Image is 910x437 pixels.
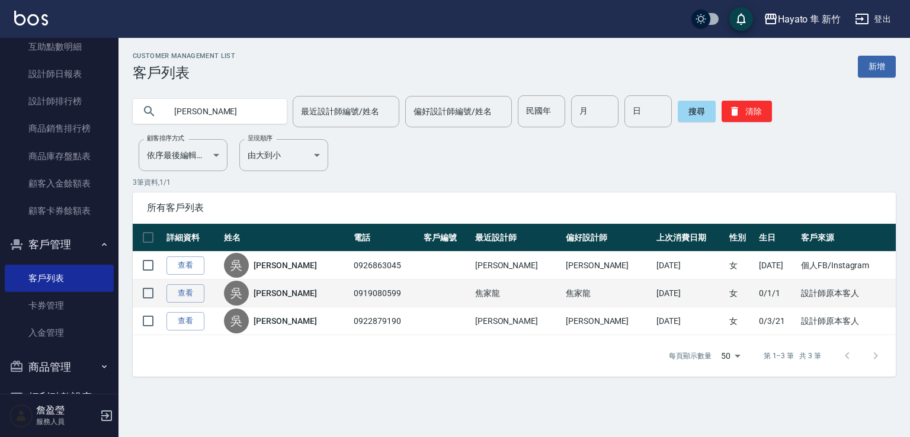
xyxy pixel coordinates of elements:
a: 設計師排行榜 [5,88,114,115]
button: 客戶管理 [5,229,114,260]
button: 商品管理 [5,352,114,383]
a: 卡券管理 [5,292,114,319]
th: 客戶編號 [421,224,472,252]
div: 由大到小 [239,139,328,171]
td: 0922879190 [351,307,421,335]
a: [PERSON_NAME] [254,315,316,327]
a: 顧客卡券餘額表 [5,197,114,224]
div: 吳 [224,253,249,278]
td: [DATE] [756,252,798,279]
label: 呈現順序 [248,134,273,143]
div: Hayato 隼 新竹 [778,12,841,27]
div: 50 [716,340,745,372]
td: 個人FB/Instagram [798,252,896,279]
a: 互助點數明細 [5,33,114,60]
button: 紅利點數設定 [5,382,114,413]
span: 所有客戶列表 [147,202,882,214]
a: 客戶列表 [5,265,114,292]
td: 女 [726,279,756,307]
td: 焦家龍 [563,279,653,307]
label: 顧客排序方式 [147,134,184,143]
button: 登出 [850,8,896,30]
h3: 客戶列表 [133,65,235,81]
td: [DATE] [653,307,726,335]
h2: Customer Management List [133,52,235,60]
div: 依序最後編輯時間 [139,139,227,171]
a: 查看 [166,284,204,303]
p: 第 1–3 筆 共 3 筆 [764,351,821,361]
a: 商品銷售排行榜 [5,115,114,142]
td: 焦家龍 [472,279,563,307]
td: [DATE] [653,279,726,307]
a: [PERSON_NAME] [254,259,316,271]
th: 偏好設計師 [563,224,653,252]
div: 吳 [224,309,249,333]
th: 電話 [351,224,421,252]
p: 每頁顯示數量 [669,351,712,361]
td: [PERSON_NAME] [472,252,563,279]
button: Hayato 隼 新竹 [759,7,845,31]
td: 設計師原本客人 [798,279,896,307]
th: 生日 [756,224,798,252]
td: [PERSON_NAME] [563,307,653,335]
th: 姓名 [221,224,351,252]
td: 設計師原本客人 [798,307,896,335]
td: [PERSON_NAME] [563,252,653,279]
th: 最近設計師 [472,224,563,252]
h5: 詹盈瑩 [36,404,97,416]
a: 新增 [858,56,896,78]
td: 女 [726,252,756,279]
div: 吳 [224,281,249,306]
td: 0/3/21 [756,307,798,335]
p: 3 筆資料, 1 / 1 [133,177,896,188]
td: [DATE] [653,252,726,279]
td: 女 [726,307,756,335]
a: 設計師日報表 [5,60,114,88]
a: 查看 [166,256,204,275]
th: 詳細資料 [164,224,221,252]
th: 性別 [726,224,756,252]
a: 商品庫存盤點表 [5,143,114,170]
td: 0926863045 [351,252,421,279]
a: 入金管理 [5,319,114,346]
th: 客戶來源 [798,224,896,252]
img: Logo [14,11,48,25]
p: 服務人員 [36,416,97,427]
td: 0/1/1 [756,279,798,307]
td: 0919080599 [351,279,421,307]
img: Person [9,404,33,428]
button: 清除 [722,101,772,122]
a: [PERSON_NAME] [254,287,316,299]
td: [PERSON_NAME] [472,307,563,335]
button: 搜尋 [678,101,716,122]
a: 查看 [166,312,204,330]
button: save [729,7,753,31]
a: 顧客入金餘額表 [5,170,114,197]
th: 上次消費日期 [653,224,726,252]
input: 搜尋關鍵字 [166,95,277,127]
